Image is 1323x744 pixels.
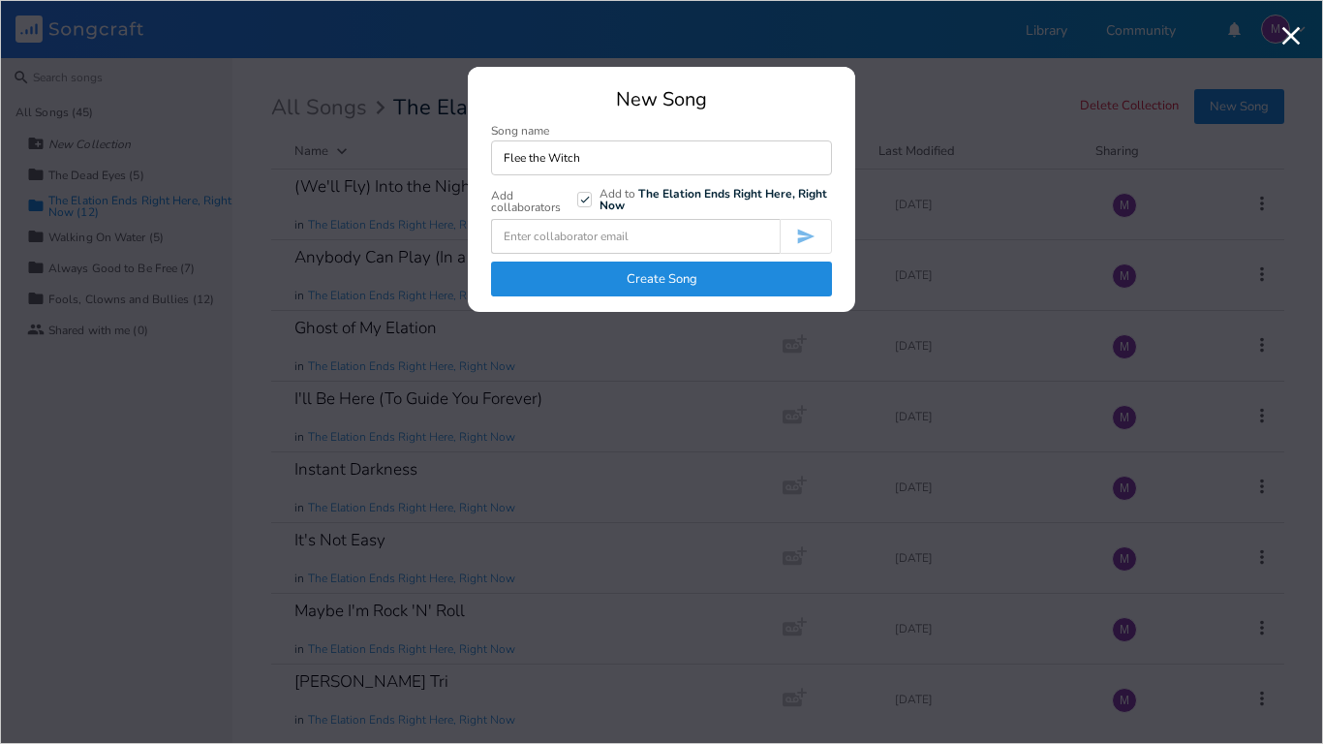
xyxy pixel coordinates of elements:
[491,190,577,213] div: Add collaborators
[491,90,832,109] div: New Song
[491,219,780,254] input: Enter collaborator email
[600,186,827,213] b: The Elation Ends Right Here, Right Now
[491,125,832,137] div: Song name
[780,219,832,254] button: Invite
[491,262,832,296] button: Create Song
[491,140,832,175] input: Enter song name
[600,186,827,213] span: Add to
